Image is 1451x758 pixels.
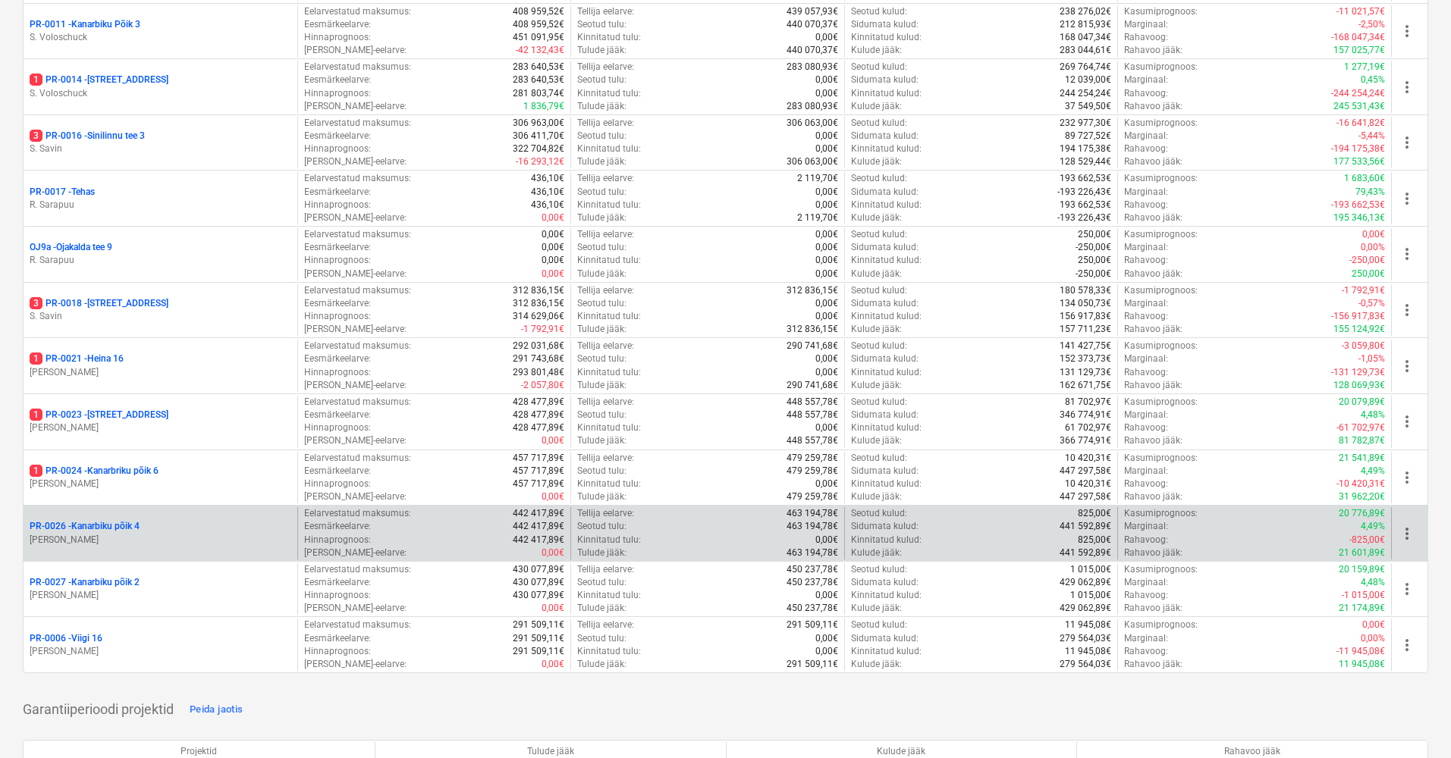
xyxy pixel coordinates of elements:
p: PR-0016 - Sinilinnu tee 3 [30,130,145,143]
p: Eelarvestatud maksumus : [304,172,411,185]
p: -1 792,91€ [1342,284,1385,297]
p: R. Sarapuu [30,254,291,267]
p: 12 039,00€ [1065,74,1111,86]
p: [PERSON_NAME] [30,534,291,547]
p: -156 917,83€ [1331,310,1385,323]
p: [PERSON_NAME]-eelarve : [304,100,407,113]
p: Kinnitatud kulud : [851,143,922,155]
p: 439 057,93€ [787,5,838,18]
span: 1 [30,465,42,477]
p: 152 373,73€ [1060,352,1111,365]
p: [PERSON_NAME]-eelarve : [304,323,407,336]
p: Sidumata kulud : [851,186,919,199]
p: 428 477,89€ [513,409,564,421]
p: 0,00€ [542,228,564,241]
div: PR-0006 -Viigi 16[PERSON_NAME] [30,632,291,658]
p: 157 025,77€ [1333,44,1385,57]
p: Rahavoog : [1124,31,1168,44]
p: Rahavoog : [1124,143,1168,155]
p: -16 293,12€ [516,155,564,168]
p: Seotud tulu : [577,18,627,31]
p: 0,00€ [542,254,564,267]
p: Tulude jääk : [577,379,627,392]
p: -194 175,38€ [1331,143,1385,155]
span: 3 [30,130,42,142]
div: PR-0017 -TehasR. Sarapuu [30,186,291,211]
p: Eelarvestatud maksumus : [304,396,411,409]
p: 155 124,92€ [1333,323,1385,336]
p: Sidumata kulud : [851,297,919,310]
p: 128 069,93€ [1333,379,1385,392]
p: Seotud kulud : [851,228,907,241]
p: 312 836,15€ [787,323,838,336]
p: Rahavoog : [1124,87,1168,100]
p: 322 704,82€ [513,143,564,155]
p: Sidumata kulud : [851,74,919,86]
div: 1PR-0021 -Heina 16[PERSON_NAME] [30,352,291,378]
p: 0,00% [1361,241,1385,254]
p: S. Savin [30,143,291,155]
div: 3PR-0018 -[STREET_ADDRESS]S. Savin [30,297,291,323]
p: Kinnitatud tulu : [577,254,641,267]
p: S. Voloschuck [30,87,291,100]
p: Hinnaprognoos : [304,421,371,434]
p: 244 254,24€ [1060,87,1111,100]
p: Rahavoo jääk : [1124,44,1182,57]
p: Kasumiprognoos : [1124,5,1198,18]
p: Marginaal : [1124,352,1168,365]
p: Kinnitatud tulu : [577,87,641,100]
span: more_vert [1398,357,1416,375]
p: Rahavoog : [1124,366,1168,379]
p: Kulude jääk : [851,100,902,113]
p: 0,00€ [815,31,838,44]
p: Kasumiprognoos : [1124,61,1198,74]
p: Hinnaprognoos : [304,310,371,323]
p: 0,00€ [1362,228,1385,241]
p: PR-0011 - Kanarbiku Põik 3 [30,18,140,31]
p: 451 091,95€ [513,31,564,44]
p: Seotud kulud : [851,172,907,185]
p: 448 557,78€ [787,409,838,421]
p: 177 533,56€ [1333,155,1385,168]
span: more_vert [1398,22,1416,40]
p: Rahavoog : [1124,254,1168,267]
p: Rahavoo jääk : [1124,155,1182,168]
p: 2 119,70€ [797,211,838,224]
p: 312 836,15€ [787,284,838,297]
p: -168 047,34€ [1331,31,1385,44]
p: -250,00€ [1349,254,1385,267]
span: 1 [30,409,42,421]
p: 0,00€ [815,199,838,211]
p: 0,45% [1361,74,1385,86]
p: [PERSON_NAME] [30,478,291,490]
p: Eelarvestatud maksumus : [304,5,411,18]
p: 283 080,93€ [787,61,838,74]
p: 250,00€ [1078,254,1111,267]
p: -244 254,24€ [1331,87,1385,100]
p: 0,00€ [815,254,838,267]
p: -5,44% [1358,130,1385,143]
p: 162 671,75€ [1060,379,1111,392]
p: Kinnitatud tulu : [577,421,641,434]
p: Kasumiprognoos : [1124,340,1198,352]
p: -3 059,80€ [1342,340,1385,352]
p: Kinnitatud tulu : [577,199,641,211]
p: 250,00€ [1078,228,1111,241]
p: Marginaal : [1124,241,1168,254]
p: Kulude jääk : [851,323,902,336]
p: Hinnaprognoos : [304,87,371,100]
p: S. Savin [30,310,291,323]
p: 312 836,15€ [513,297,564,310]
p: 1 277,19€ [1344,61,1385,74]
p: Seotud kulud : [851,117,907,130]
p: PR-0018 - [STREET_ADDRESS] [30,297,168,310]
p: Kinnitatud kulud : [851,199,922,211]
p: Tellija eelarve : [577,340,634,352]
p: Sidumata kulud : [851,241,919,254]
p: 0,00€ [542,268,564,280]
p: Kulude jääk : [851,211,902,224]
p: Eesmärkeelarve : [304,241,371,254]
p: OJ9a - Ojakalda tee 9 [30,241,112,254]
p: 0,00€ [815,268,838,280]
p: 0,00€ [815,186,838,199]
